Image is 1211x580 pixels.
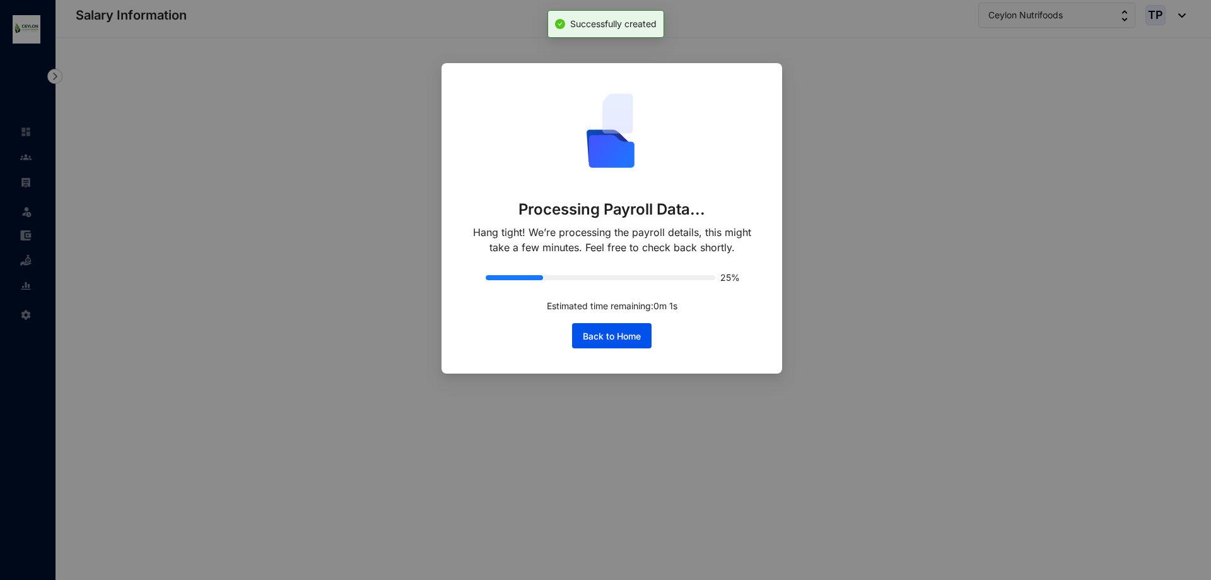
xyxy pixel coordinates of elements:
[720,273,738,282] span: 25%
[572,323,652,348] button: Back to Home
[547,299,677,313] p: Estimated time remaining: 0 m 1 s
[518,199,706,220] p: Processing Payroll Data...
[583,330,641,343] span: Back to Home
[570,18,657,29] span: Successfully created
[555,19,565,29] span: check-circle
[467,225,757,255] p: Hang tight! We’re processing the payroll details, this might take a few minutes. Feel free to che...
